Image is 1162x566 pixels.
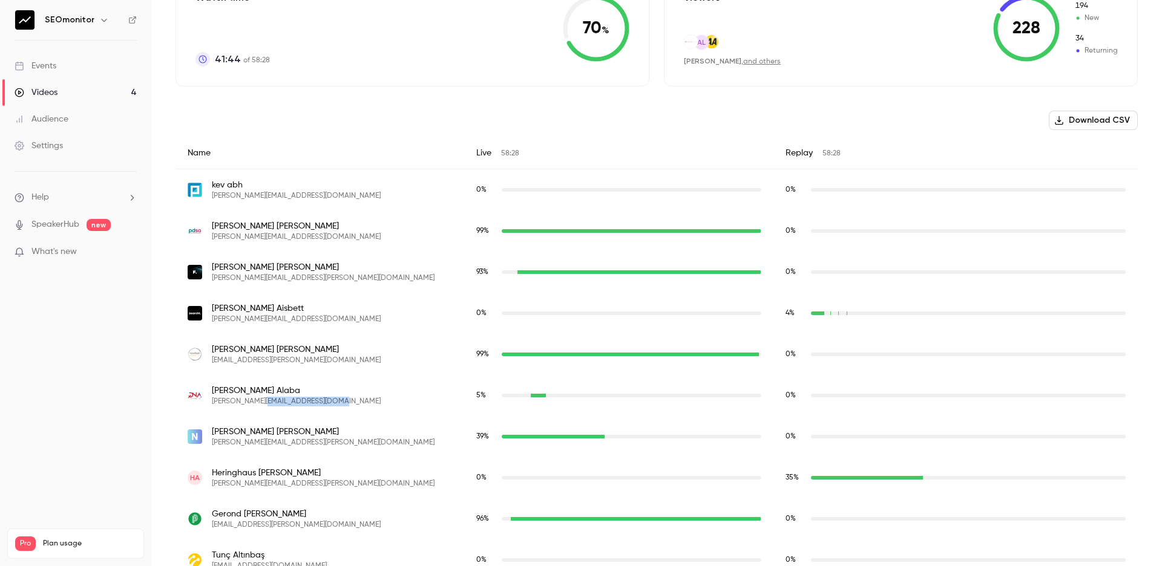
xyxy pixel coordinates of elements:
[212,508,381,520] span: Gerond [PERSON_NAME]
[476,184,496,195] span: Live watch time
[176,375,1138,416] div: charisa.alaba@xdnainteractive.com
[684,35,698,48] img: publicisgroupe.net
[15,86,57,99] div: Videos
[176,169,1138,211] div: kevin@padigitalgrowth.com
[786,556,796,564] span: 0 %
[705,35,718,48] img: theaa.com
[786,310,795,317] span: 4 %
[786,308,805,319] span: Replay watch time
[822,150,841,157] span: 58:28
[786,186,796,194] span: 0 %
[212,343,381,356] span: [PERSON_NAME] [PERSON_NAME]
[176,137,464,169] div: Name
[476,472,496,483] span: Live watch time
[212,438,435,447] span: [PERSON_NAME][EMAIL_ADDRESS][PERSON_NAME][DOMAIN_NAME]
[212,467,435,479] span: Heringhaus [PERSON_NAME]
[87,219,111,231] span: new
[43,539,136,548] span: Plan usage
[212,397,381,406] span: [PERSON_NAME][EMAIL_ADDRESS][DOMAIN_NAME]
[212,220,381,232] span: [PERSON_NAME] [PERSON_NAME]
[786,184,805,195] span: Replay watch time
[176,498,1138,539] div: gerond.aliaj@performics.com
[476,268,488,276] span: 93 %
[476,474,487,481] span: 0 %
[786,351,796,358] span: 0 %
[1074,1,1118,11] span: New
[31,191,49,204] span: Help
[176,334,1138,375] div: sami.akthar@hookflash.co.uk
[464,137,773,169] div: Live
[215,52,241,67] span: 41:44
[188,306,202,320] img: searcht.au
[15,191,137,204] li: help-dropdown-opener
[476,226,496,236] span: Live watch time
[476,267,496,278] span: Live watch time
[786,472,805,483] span: Replay watch time
[15,140,63,152] div: Settings
[212,356,381,365] span: [EMAIL_ADDRESS][PERSON_NAME][DOMAIN_NAME]
[476,351,489,358] span: 99 %
[786,268,796,276] span: 0 %
[188,183,202,197] img: padigitalgrowth.com
[215,52,270,67] p: of 58:28
[476,433,489,440] span: 39 %
[212,232,381,242] span: [PERSON_NAME][EMAIL_ADDRESS][DOMAIN_NAME]
[786,431,805,442] span: Replay watch time
[476,515,489,522] span: 96 %
[786,349,805,360] span: Replay watch time
[176,252,1138,293] div: selina.ahmed@found.co.uk
[188,224,202,238] img: pdsa.org.uk
[476,349,496,360] span: Live watch time
[188,265,202,279] img: found.co.uk
[786,513,805,524] span: Replay watch time
[212,520,381,530] span: [EMAIL_ADDRESS][PERSON_NAME][DOMAIN_NAME]
[476,392,486,399] span: 5 %
[15,113,68,125] div: Audience
[476,186,487,194] span: 0 %
[786,555,805,565] span: Replay watch time
[476,555,496,565] span: Live watch time
[743,58,781,65] a: and others
[212,479,435,489] span: [PERSON_NAME][EMAIL_ADDRESS][PERSON_NAME][DOMAIN_NAME]
[212,273,435,283] span: [PERSON_NAME][EMAIL_ADDRESS][PERSON_NAME][DOMAIN_NAME]
[786,390,805,401] span: Replay watch time
[15,551,38,562] p: Videos
[786,267,805,278] span: Replay watch time
[15,60,56,72] div: Events
[188,388,202,403] img: xdnainteractive.com
[31,218,79,231] a: SpeakerHub
[176,457,1138,498] div: steffen.heringhaus@gmail.com
[212,302,381,314] span: [PERSON_NAME] Aisbett
[188,429,202,444] img: thisisnovos.com
[786,474,799,481] span: 35 %
[212,426,435,438] span: [PERSON_NAME] [PERSON_NAME]
[15,10,34,30] img: SEOmonitor
[476,308,496,319] span: Live watch time
[212,549,327,561] span: Tunç Altınbaş
[212,179,381,191] span: kev abh
[501,150,519,157] span: 58:28
[786,226,805,236] span: Replay watch time
[684,56,781,67] div: ,
[476,390,496,401] span: Live watch time
[190,472,200,483] span: HA
[115,551,136,562] p: / 150
[212,314,381,324] span: [PERSON_NAME][EMAIL_ADDRESS][DOMAIN_NAME]
[684,57,741,65] span: [PERSON_NAME]
[188,512,202,526] img: performics.com
[212,261,435,273] span: [PERSON_NAME] [PERSON_NAME]
[176,210,1138,252] div: adkins.zoe@pdsa.org.uk
[31,246,77,258] span: What's new
[773,137,1138,169] div: Replay
[1074,13,1118,24] span: New
[697,37,706,48] span: AL
[1074,45,1118,56] span: Returning
[188,347,202,362] img: hookflash.co.uk
[786,227,796,235] span: 0 %
[476,431,496,442] span: Live watch time
[45,14,94,26] h6: SEOmonitor
[786,392,796,399] span: 0 %
[476,310,487,317] span: 0 %
[212,385,381,397] span: [PERSON_NAME] Alaba
[212,191,381,201] span: [PERSON_NAME][EMAIL_ADDRESS][DOMAIN_NAME]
